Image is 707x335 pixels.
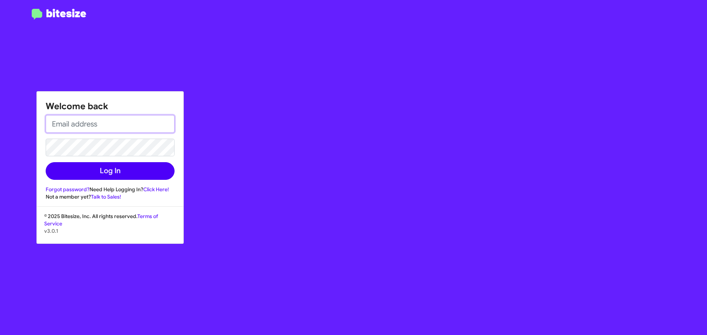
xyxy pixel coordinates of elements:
p: v3.0.1 [44,227,176,235]
h1: Welcome back [46,100,175,112]
div: © 2025 Bitesize, Inc. All rights reserved. [37,213,183,243]
a: Click Here! [143,186,169,193]
input: Email address [46,115,175,133]
a: Forgot password? [46,186,89,193]
button: Log In [46,162,175,180]
div: Not a member yet? [46,193,175,200]
a: Talk to Sales! [91,193,121,200]
div: Need Help Logging In? [46,186,175,193]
